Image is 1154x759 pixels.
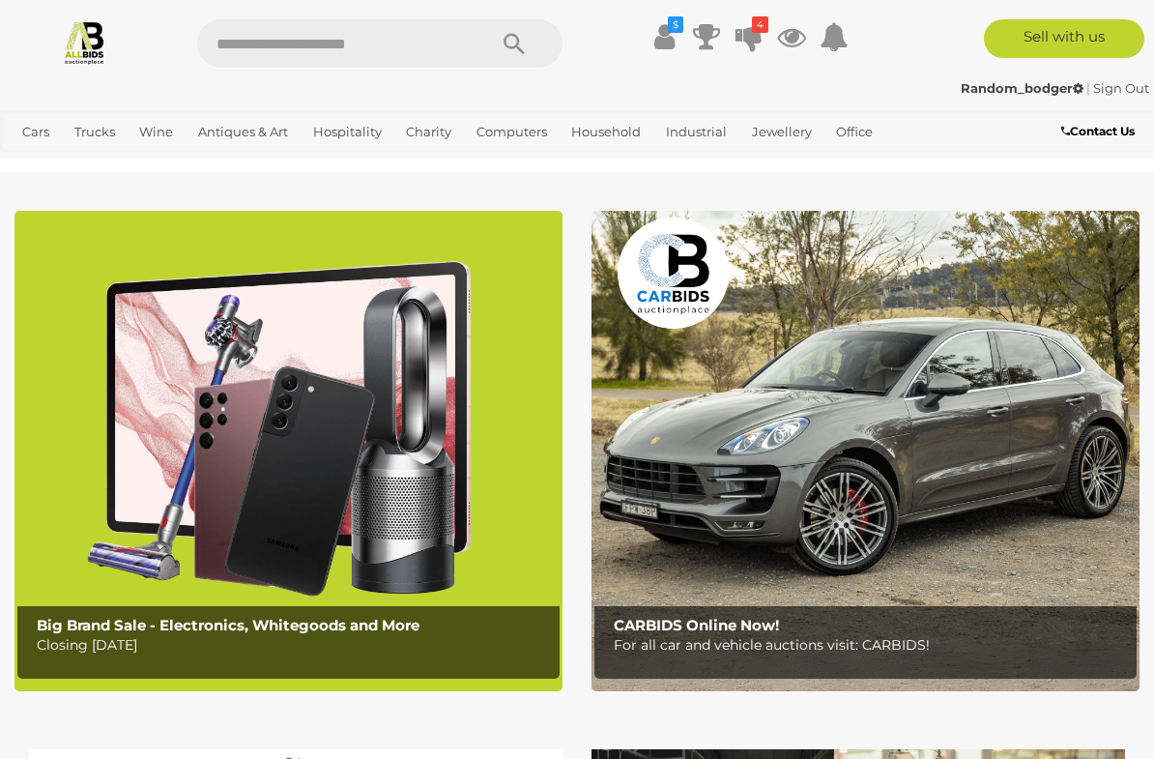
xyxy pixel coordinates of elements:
a: $ [649,19,678,54]
i: $ [668,16,683,33]
a: Contact Us [1061,121,1140,142]
a: [GEOGRAPHIC_DATA] [79,148,232,180]
i: 4 [752,16,768,33]
a: Sign Out [1093,80,1149,96]
a: Big Brand Sale - Electronics, Whitegoods and More Big Brand Sale - Electronics, Whitegoods and Mo... [14,211,563,691]
a: Sports [14,148,70,180]
a: Computers [469,116,555,148]
b: CARBIDS Online Now! [614,616,779,634]
a: Trucks [67,116,123,148]
a: Sell with us [984,19,1144,58]
a: Charity [398,116,459,148]
img: Big Brand Sale - Electronics, Whitegoods and More [14,211,563,691]
a: Office [828,116,880,148]
a: Cars [14,116,57,148]
b: Big Brand Sale - Electronics, Whitegoods and More [37,616,419,634]
a: Wine [131,116,181,148]
button: Search [466,19,563,68]
a: Antiques & Art [190,116,296,148]
img: Allbids.com.au [62,19,107,65]
p: Closing [DATE] [37,633,550,657]
strong: Random_bodger [961,80,1083,96]
a: Household [563,116,649,148]
img: CARBIDS Online Now! [591,211,1140,691]
b: Contact Us [1061,124,1135,138]
a: Jewellery [744,116,820,148]
a: Hospitality [305,116,389,148]
span: | [1086,80,1090,96]
a: CARBIDS Online Now! CARBIDS Online Now! For all car and vehicle auctions visit: CARBIDS! [591,211,1140,691]
a: Random_bodger [961,80,1086,96]
a: 4 [735,19,764,54]
p: For all car and vehicle auctions visit: CARBIDS! [614,633,1127,657]
a: Industrial [658,116,735,148]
